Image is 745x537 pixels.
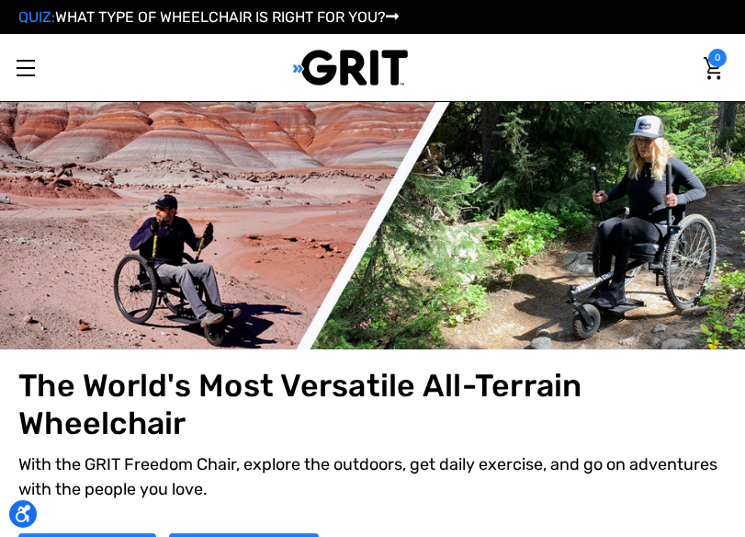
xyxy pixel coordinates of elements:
span: 0 [708,49,727,67]
iframe: Tidio Chat [650,418,737,505]
span: Toggle menu [17,67,35,69]
img: GRIT All-Terrain Wheelchair and Mobility Equipment [293,49,408,86]
a: Cart with 0 items [699,49,727,87]
h1: The World's Most Versatile All-Terrain Wheelchair [18,368,585,443]
img: Cart [704,57,722,80]
span: QUIZ: [18,8,55,26]
p: With the GRIT Freedom Chair, explore the outdoors, get daily exercise, and go on adventures with ... [18,452,727,502]
a: QUIZ:WHAT TYPE OF WHEELCHAIR IS RIGHT FOR YOU? [18,8,399,26]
